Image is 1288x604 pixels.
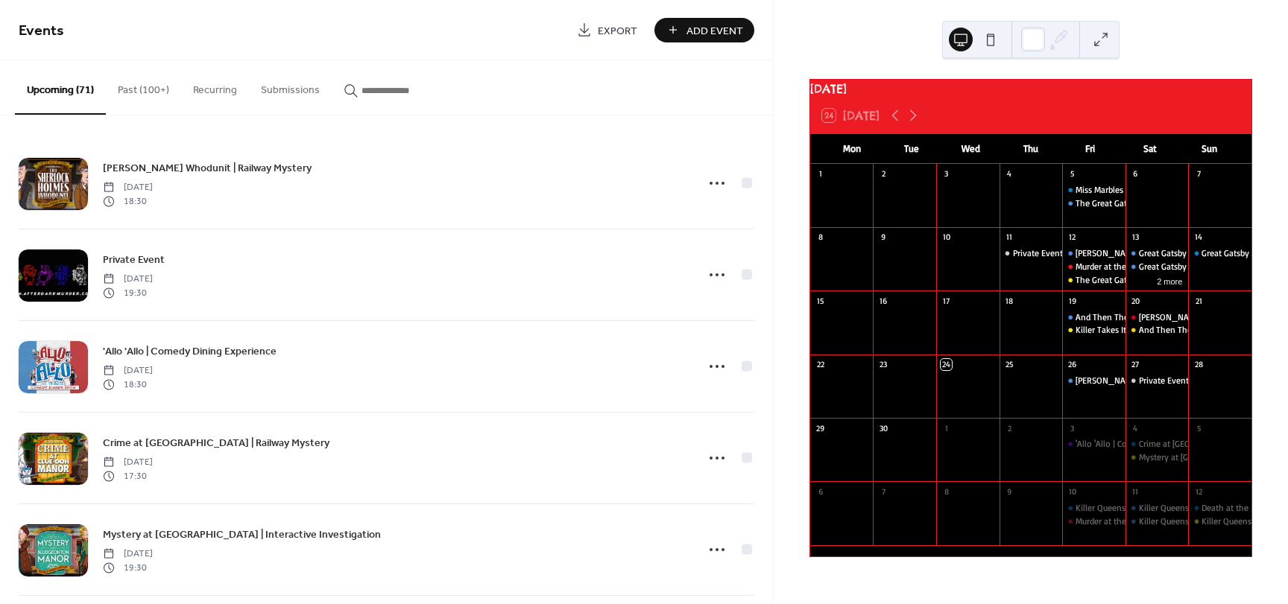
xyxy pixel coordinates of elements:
[1126,375,1189,387] div: Private Event
[106,60,181,113] button: Past (100+)
[1004,486,1015,497] div: 9
[1193,359,1204,370] div: 28
[1188,247,1251,260] div: Great Gatsby Mystery | Railway Mystery
[1130,232,1141,243] div: 13
[1193,232,1204,243] div: 14
[1151,274,1188,287] button: 2 more
[941,134,1001,164] div: Wed
[1193,295,1204,306] div: 21
[1076,438,1218,451] div: 'Allo 'Allo | Comedy Dining Experience
[1130,486,1141,497] div: 11
[103,273,153,286] span: [DATE]
[103,286,153,299] span: 19:30
[19,16,64,45] span: Events
[1193,486,1204,497] div: 12
[1126,261,1189,273] div: Great Gatsby Mystery | Railway Mystery
[103,378,153,391] span: 18:30
[1076,274,1271,287] div: The Great Gatsby Mystery | Interactive Investigation
[1004,422,1015,433] div: 2
[1062,247,1126,260] div: Sherlock Holmes Whodunit | Railway Mystery
[1126,515,1189,528] div: Killer Queens - Night at the Museum | Railway Mystery
[249,60,332,113] button: Submissions
[877,232,888,243] div: 9
[1130,295,1141,306] div: 20
[822,134,882,164] div: Mon
[1126,502,1189,515] div: Killer Queens - Night at the Museum | Railway Mystery
[1126,311,1189,324] div: Riddle at Casino Royale | Criminal Cabaret
[941,168,952,179] div: 3
[1180,134,1240,164] div: Sun
[810,80,1251,98] div: [DATE]
[1067,422,1078,433] div: 3
[877,359,888,370] div: 23
[941,295,952,306] div: 17
[1120,134,1180,164] div: Sat
[103,181,153,194] span: [DATE]
[103,434,329,451] a: Crime at [GEOGRAPHIC_DATA] | Railway Mystery
[1076,324,1237,337] div: Killer Takes It All | Interactive Investigation
[103,343,277,360] a: 'Allo 'Allo | Comedy Dining Experience
[103,456,153,469] span: [DATE]
[566,18,648,42] a: Export
[686,23,743,39] span: Add Event
[941,422,952,433] div: 1
[1004,232,1015,243] div: 11
[941,359,952,370] div: 24
[1067,359,1078,370] div: 26
[1126,324,1189,337] div: And Then There Were Nun | Interactive Investigation
[1076,502,1282,515] div: Killer Queens - Night at the Museum | Railway Mystery
[1076,197,1240,210] div: The Great Gatsby Mystery | Railway Mystery
[1193,422,1204,433] div: 5
[103,547,153,561] span: [DATE]
[1126,451,1189,464] div: Mystery at Bludgeonton Manor | Interactive Investigation
[1062,261,1126,273] div: Murder at the Moulin Rouge | Criminal Cabaret
[1130,359,1141,370] div: 27
[1067,232,1078,243] div: 12
[941,486,952,497] div: 8
[181,60,249,113] button: Recurring
[103,561,153,574] span: 19:30
[877,422,888,433] div: 30
[103,251,165,268] a: Private Event
[1062,515,1126,528] div: Murder at the Moulin Rouge | Criminal Cabaret
[1000,247,1063,260] div: Private Event
[103,159,312,177] a: [PERSON_NAME] Whodunit | Railway Mystery
[1001,134,1061,164] div: Thu
[1188,502,1251,515] div: Death at the Rock and Roll Diner | Railway Mystery
[103,252,165,268] span: Private Event
[103,469,153,483] span: 17:30
[1126,247,1189,260] div: Great Gatsby Mystery | Railway Mystery
[103,364,153,378] span: [DATE]
[654,18,754,42] button: Add Event
[1062,438,1126,451] div: 'Allo 'Allo | Comedy Dining Experience
[1139,375,1189,387] div: Private Event
[1139,261,1287,273] div: Great Gatsby Mystery | Railway Mystery
[1076,375,1247,387] div: [PERSON_NAME] Whodunit | Railway Mystery
[1139,247,1287,260] div: Great Gatsby Mystery | Railway Mystery
[1062,311,1126,324] div: And Then There Were Nun | Railway Mystery
[877,486,888,497] div: 7
[1076,261,1276,273] div: Murder at the [GEOGRAPHIC_DATA] | Criminal Cabaret
[1062,375,1126,387] div: Sherlock Holmes Whodunit | Railway Mystery
[877,295,888,306] div: 16
[1062,324,1126,337] div: Killer Takes It All | Interactive Investigation
[815,359,826,370] div: 22
[815,168,826,179] div: 1
[1004,359,1015,370] div: 25
[1061,134,1120,164] div: Fri
[1062,197,1126,210] div: The Great Gatsby Mystery | Railway Mystery
[877,168,888,179] div: 2
[882,134,941,164] div: Tue
[941,232,952,243] div: 10
[1067,295,1078,306] div: 19
[1076,311,1244,324] div: And Then There Were Nun | Railway Mystery
[1193,168,1204,179] div: 7
[1076,515,1276,528] div: Murder at the [GEOGRAPHIC_DATA] | Criminal Cabaret
[1076,184,1224,197] div: Miss Marbles Mystery | Railway Mystery
[1013,247,1063,260] div: Private Event
[1130,168,1141,179] div: 6
[103,526,381,543] a: Mystery at [GEOGRAPHIC_DATA] | Interactive Investigation
[103,527,381,543] span: Mystery at [GEOGRAPHIC_DATA] | Interactive Investigation
[1130,422,1141,433] div: 4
